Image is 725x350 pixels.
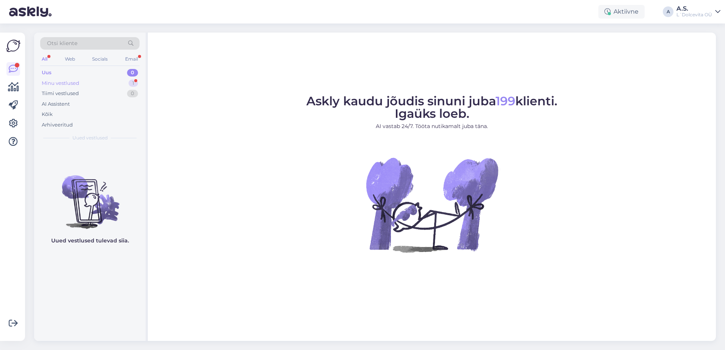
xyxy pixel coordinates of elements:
[42,111,53,118] div: Kõik
[42,69,52,77] div: Uus
[676,6,720,18] a: A.S.L´Dolcevita OÜ
[663,6,673,17] div: A
[127,69,138,77] div: 0
[47,39,77,47] span: Otsi kliente
[676,6,712,12] div: A.S.
[127,90,138,97] div: 0
[91,54,109,64] div: Socials
[63,54,77,64] div: Web
[364,136,500,273] img: No Chat active
[306,122,557,130] p: AI vastab 24/7. Tööta nutikamalt juba täna.
[42,90,79,97] div: Tiimi vestlused
[34,162,146,230] img: No chats
[42,100,70,108] div: AI Assistent
[6,39,20,53] img: Askly Logo
[40,54,49,64] div: All
[72,134,108,141] span: Uued vestlused
[306,94,557,121] span: Askly kaudu jõudis sinuni juba klienti. Igaüks loeb.
[496,94,515,108] span: 199
[598,5,645,19] div: Aktiivne
[42,80,79,87] div: Minu vestlused
[124,54,140,64] div: Email
[51,237,129,245] p: Uued vestlused tulevad siia.
[129,80,138,87] div: 1
[42,121,73,129] div: Arhiveeritud
[676,12,712,18] div: L´Dolcevita OÜ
